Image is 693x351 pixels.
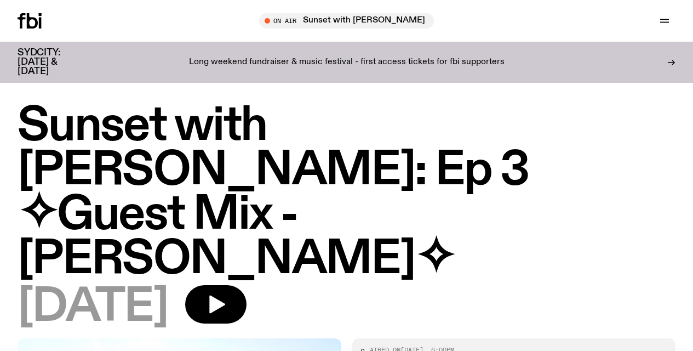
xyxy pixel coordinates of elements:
p: Long weekend fundraiser & music festival - first access tickets for fbi supporters [189,58,505,67]
h3: SYDCITY: [DATE] & [DATE] [18,48,88,76]
span: [DATE] [18,285,168,330]
h1: Sunset with [PERSON_NAME]: Ep 3 ✧Guest Mix - [PERSON_NAME]✧ [18,104,675,282]
button: On AirSunset with [PERSON_NAME] [259,13,434,29]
